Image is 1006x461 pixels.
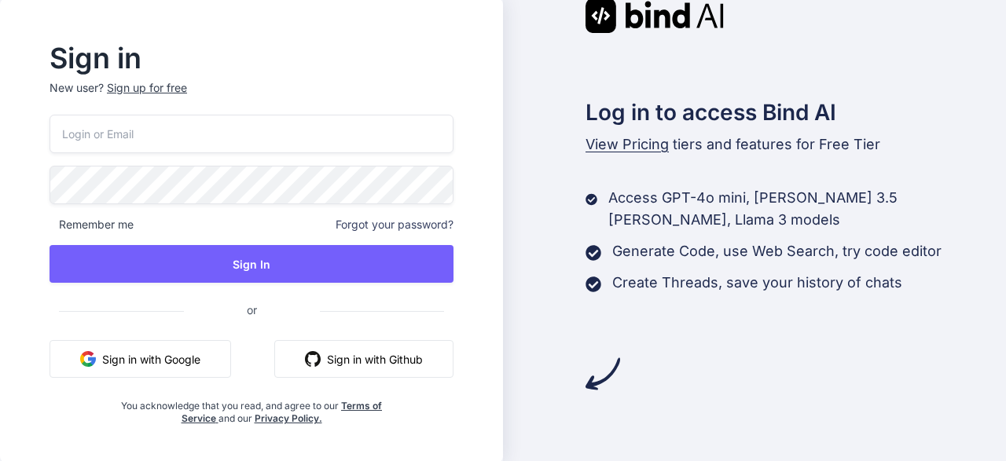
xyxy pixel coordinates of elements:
[612,272,902,294] p: Create Threads, save your history of chats
[586,96,1006,129] h2: Log in to access Bind AI
[182,400,383,424] a: Terms of Service
[50,115,453,153] input: Login or Email
[305,351,321,367] img: github
[608,187,1006,231] p: Access GPT-4o mini, [PERSON_NAME] 3.5 [PERSON_NAME], Llama 3 models
[50,217,134,232] span: Remember me
[336,217,453,232] span: Forgot your password?
[50,340,231,378] button: Sign in with Google
[274,340,453,378] button: Sign in with Github
[586,134,1006,155] p: tiers and features for Free Tier
[50,245,453,283] button: Sign In
[50,46,453,71] h2: Sign in
[586,357,620,391] img: arrow
[184,291,320,329] span: or
[117,390,387,425] div: You acknowledge that you read, and agree to our and our
[107,80,187,96] div: Sign up for free
[255,412,322,424] a: Privacy Policy.
[50,80,453,115] p: New user?
[612,240,942,262] p: Generate Code, use Web Search, try code editor
[80,351,96,367] img: google
[586,136,669,152] span: View Pricing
